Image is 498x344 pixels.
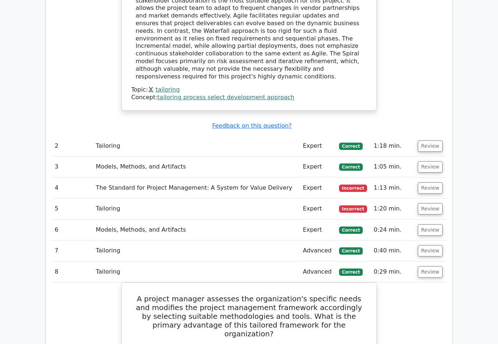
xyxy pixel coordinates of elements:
[52,199,93,220] td: 5
[371,262,415,283] td: 0:29 min.
[300,136,336,157] td: Expert
[418,141,443,152] button: Review
[93,220,300,241] td: Models, Methods, and Artifacts
[300,157,336,178] td: Expert
[300,220,336,241] td: Expert
[418,246,443,257] button: Review
[371,157,415,178] td: 1:05 min.
[371,199,415,220] td: 1:20 min.
[52,220,93,241] td: 6
[212,123,292,130] a: Feedback on this question?
[300,262,336,283] td: Advanced
[131,94,367,102] div: Concept:
[52,262,93,283] td: 8
[339,185,367,192] span: Incorrect
[131,295,367,339] h5: A project manager assesses the organization's specific needs and modifies the project management ...
[52,241,93,262] td: 7
[339,164,363,171] span: Correct
[93,262,300,283] td: Tailoring
[339,227,363,234] span: Correct
[339,206,367,213] span: Incorrect
[339,269,363,276] span: Correct
[418,162,443,173] button: Review
[418,267,443,278] button: Review
[339,143,363,150] span: Correct
[156,86,180,93] a: tailoring
[371,241,415,262] td: 0:40 min.
[93,241,300,262] td: Tailoring
[93,199,300,220] td: Tailoring
[300,241,336,262] td: Advanced
[418,183,443,194] button: Review
[300,178,336,199] td: Expert
[371,220,415,241] td: 0:24 min.
[339,248,363,255] span: Correct
[93,157,300,178] td: Models, Methods, and Artifacts
[300,199,336,220] td: Expert
[131,86,367,94] div: Topic:
[371,136,415,157] td: 1:18 min.
[52,136,93,157] td: 2
[93,178,300,199] td: The Standard for Project Management: A System for Value Delivery
[418,225,443,236] button: Review
[418,204,443,215] button: Review
[52,178,93,199] td: 4
[371,178,415,199] td: 1:13 min.
[52,157,93,178] td: 3
[93,136,300,157] td: Tailoring
[157,94,295,101] a: tailoring process select development approach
